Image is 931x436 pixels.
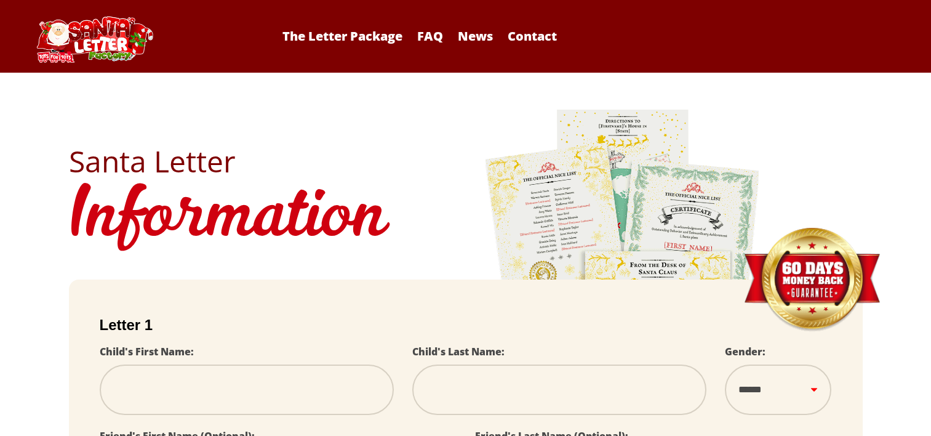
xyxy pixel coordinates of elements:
label: Child's Last Name: [412,345,505,358]
label: Child's First Name: [100,345,194,358]
a: The Letter Package [276,28,409,44]
a: FAQ [411,28,449,44]
h2: Letter 1 [100,317,832,334]
h2: Santa Letter [69,147,863,176]
a: News [452,28,499,44]
img: Money Back Guarantee [743,227,881,333]
img: Santa Letter Logo [33,16,156,63]
h1: Information [69,176,863,261]
label: Gender: [725,345,765,358]
a: Contact [501,28,563,44]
